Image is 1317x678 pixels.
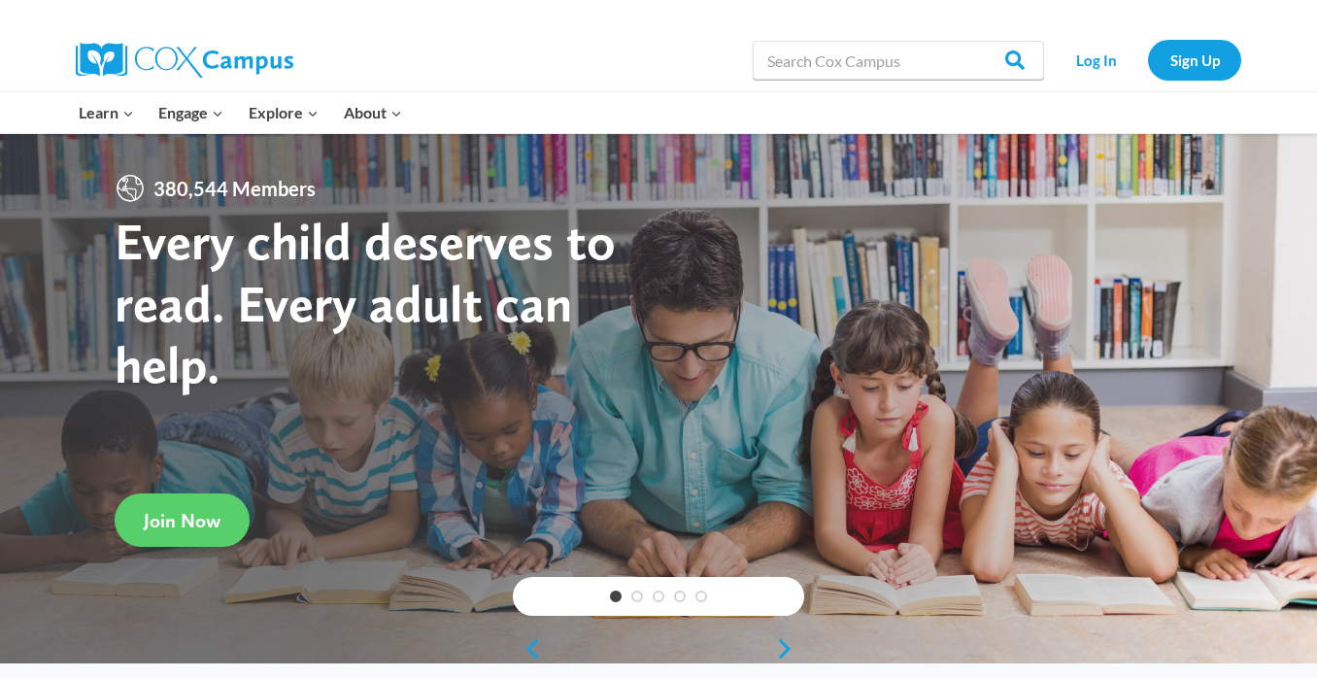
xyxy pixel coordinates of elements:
span: About [344,100,402,125]
a: 5 [695,591,707,602]
strong: Every child deserves to read. Every adult can help. [115,210,616,395]
a: Sign Up [1148,40,1241,80]
span: 380,544 Members [146,173,323,204]
img: Cox Campus [76,43,293,78]
a: 3 [653,591,664,602]
a: next [775,637,804,661]
nav: Secondary Navigation [1054,40,1241,80]
a: previous [513,637,542,661]
nav: Primary Navigation [66,92,414,133]
input: Search Cox Campus [753,41,1044,80]
span: Learn [79,100,134,125]
span: Explore [249,100,319,125]
a: Log In [1054,40,1138,80]
a: 4 [674,591,686,602]
a: 2 [631,591,643,602]
span: Join Now [144,509,220,532]
a: Join Now [115,493,250,547]
div: content slider buttons [513,629,804,668]
a: 1 [610,591,622,602]
span: Engage [158,100,223,125]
